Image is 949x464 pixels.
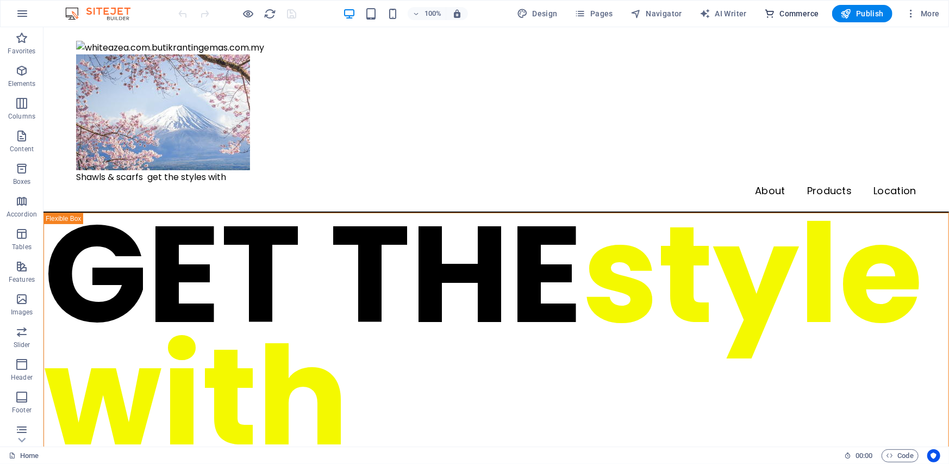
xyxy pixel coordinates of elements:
p: Tables [12,243,32,251]
button: Navigator [626,5,686,22]
img: Editor Logo [63,7,144,20]
span: Pages [575,8,613,19]
span: 00 00 [856,449,872,462]
button: Design [513,5,562,22]
button: Commerce [760,5,823,22]
span: Design [517,8,558,19]
button: Publish [832,5,892,22]
button: Click here to leave preview mode and continue editing [242,7,255,20]
span: AI Writer [700,8,747,19]
p: Boxes [13,177,31,186]
button: Code [882,449,919,462]
p: Features [9,275,35,284]
p: Header [11,373,33,382]
span: More [906,8,940,19]
p: Columns [8,112,35,121]
div: Design (Ctrl+Alt+Y) [513,5,562,22]
i: Reload page [264,8,277,20]
button: 100% [408,7,446,20]
a: Click to cancel selection. Double-click to open Pages [9,449,39,462]
span: Publish [841,8,884,19]
p: Elements [8,79,36,88]
span: Commerce [764,8,819,19]
p: Content [10,145,34,153]
button: More [901,5,944,22]
button: AI Writer [695,5,751,22]
span: Navigator [630,8,682,19]
p: Footer [12,406,32,414]
button: reload [264,7,277,20]
h6: 100% [424,7,441,20]
p: Accordion [7,210,37,219]
h6: Session time [844,449,873,462]
p: Images [11,308,33,317]
i: On resize automatically adjust zoom level to fit chosen device. [452,9,462,18]
p: Slider [14,341,30,349]
p: Favorites [8,47,35,55]
span: : [863,451,865,460]
button: Pages [571,5,617,22]
span: Code [886,449,914,462]
button: Usercentrics [927,449,940,462]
